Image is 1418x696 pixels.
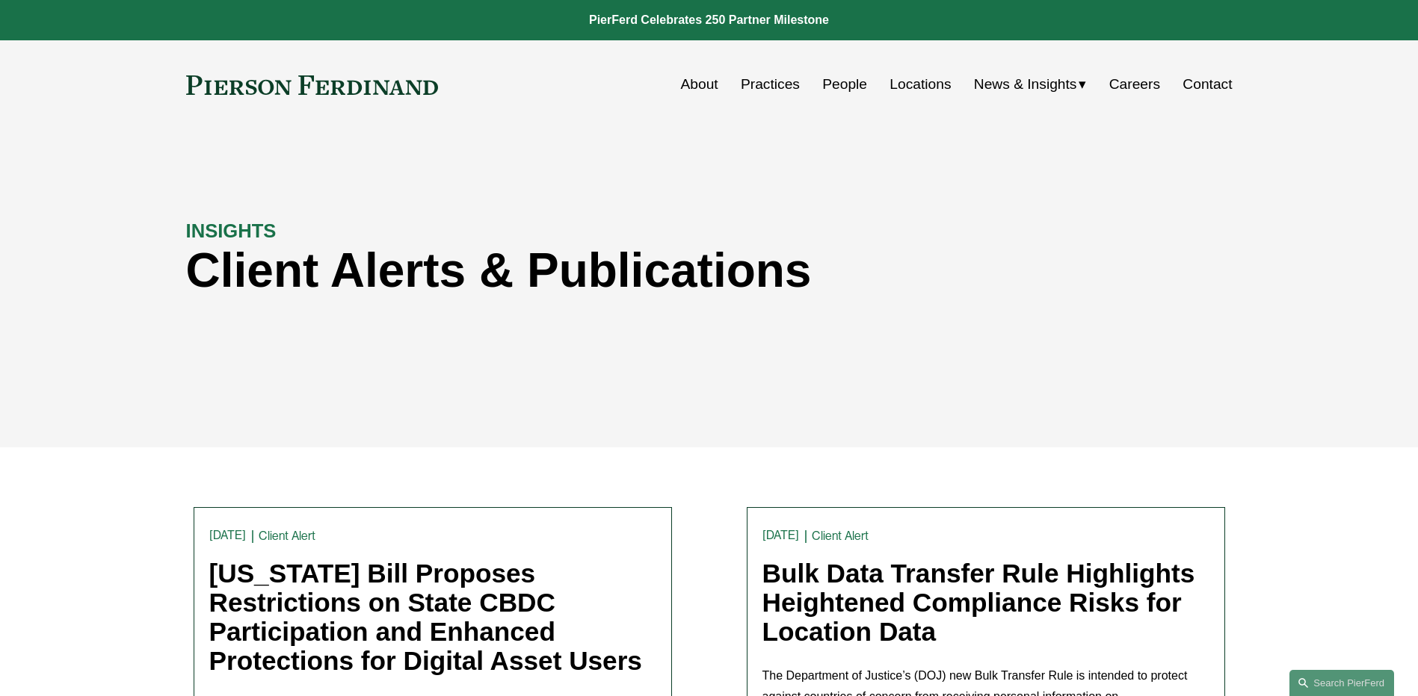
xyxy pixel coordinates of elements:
a: Client Alert [259,529,315,543]
a: About [681,70,718,99]
a: Locations [890,70,951,99]
span: News & Insights [974,72,1077,98]
a: Careers [1109,70,1160,99]
a: folder dropdown [974,70,1087,99]
time: [DATE] [762,529,800,541]
time: [DATE] [209,529,247,541]
a: Client Alert [812,529,869,543]
a: Bulk Data Transfer Rule Highlights Heightened Compliance Risks for Location Data [762,559,1195,645]
a: Search this site [1289,670,1394,696]
strong: INSIGHTS [186,220,277,241]
a: Contact [1183,70,1232,99]
h1: Client Alerts & Publications [186,243,971,298]
a: [US_STATE] Bill Proposes Restrictions on State CBDC Participation and Enhanced Protections for Di... [209,559,642,674]
a: Practices [741,70,800,99]
a: People [822,70,867,99]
